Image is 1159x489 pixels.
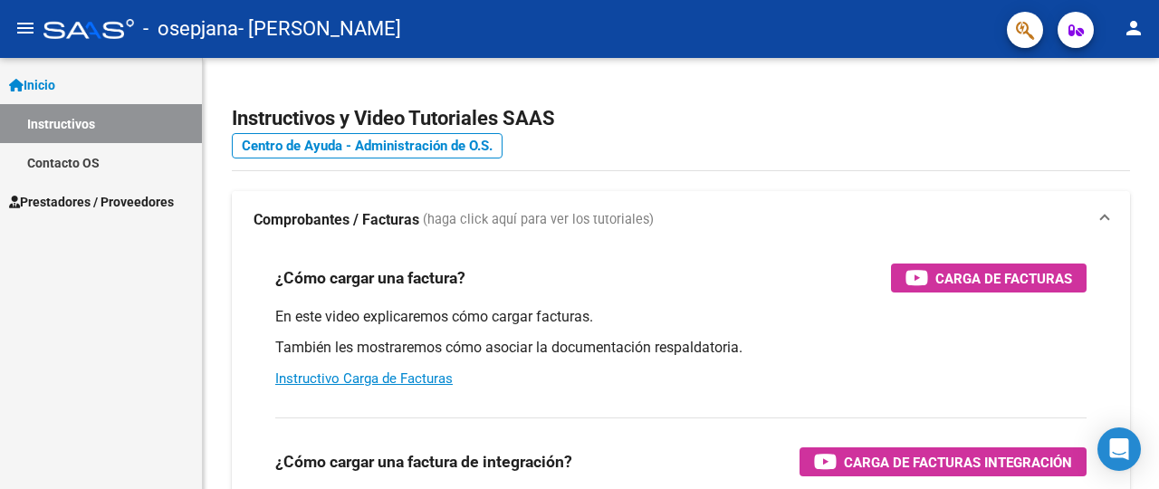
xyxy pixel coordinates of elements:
[275,449,572,475] h3: ¿Cómo cargar una factura de integración?
[1123,17,1145,39] mat-icon: person
[423,210,654,230] span: (haga click aquí para ver los tutoriales)
[9,75,55,95] span: Inicio
[275,307,1087,327] p: En este video explicaremos cómo cargar facturas.
[275,265,465,291] h3: ¿Cómo cargar una factura?
[1097,427,1141,471] div: Open Intercom Messenger
[800,447,1087,476] button: Carga de Facturas Integración
[891,264,1087,292] button: Carga de Facturas
[232,101,1130,136] h2: Instructivos y Video Tutoriales SAAS
[143,9,238,49] span: - osepjana
[844,451,1072,474] span: Carga de Facturas Integración
[9,192,174,212] span: Prestadores / Proveedores
[275,338,1087,358] p: También les mostraremos cómo asociar la documentación respaldatoria.
[232,133,503,158] a: Centro de Ayuda - Administración de O.S.
[254,210,419,230] strong: Comprobantes / Facturas
[232,191,1130,249] mat-expansion-panel-header: Comprobantes / Facturas (haga click aquí para ver los tutoriales)
[14,17,36,39] mat-icon: menu
[275,370,453,387] a: Instructivo Carga de Facturas
[238,9,401,49] span: - [PERSON_NAME]
[935,267,1072,290] span: Carga de Facturas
